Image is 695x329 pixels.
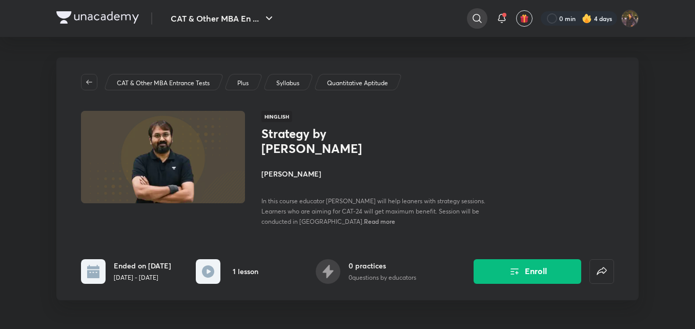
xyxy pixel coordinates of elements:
[236,79,251,88] a: Plus
[237,79,249,88] p: Plus
[117,79,210,88] p: CAT & Other MBA Entrance Tests
[327,79,388,88] p: Quantitative Aptitude
[114,260,171,271] h6: Ended on [DATE]
[56,11,139,24] img: Company Logo
[276,79,299,88] p: Syllabus
[261,126,429,156] h1: Strategy by [PERSON_NAME]
[275,79,301,88] a: Syllabus
[582,13,592,24] img: streak
[621,10,639,27] img: Bhumika Varshney
[56,11,139,26] a: Company Logo
[474,259,581,284] button: Enroll
[349,273,416,282] p: 0 questions by educators
[115,79,212,88] a: CAT & Other MBA Entrance Tests
[349,260,416,271] h6: 0 practices
[165,8,281,29] button: CAT & Other MBA En ...
[261,168,491,179] h4: [PERSON_NAME]
[261,111,292,122] span: Hinglish
[261,197,485,225] span: In this course educator [PERSON_NAME] will help leaners with strategy sessions. Learners who are ...
[233,266,258,277] h6: 1 lesson
[79,110,247,204] img: Thumbnail
[364,217,395,225] span: Read more
[325,79,390,88] a: Quantitative Aptitude
[589,259,614,284] button: false
[516,10,533,27] button: avatar
[520,14,529,23] img: avatar
[114,273,171,282] p: [DATE] - [DATE]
